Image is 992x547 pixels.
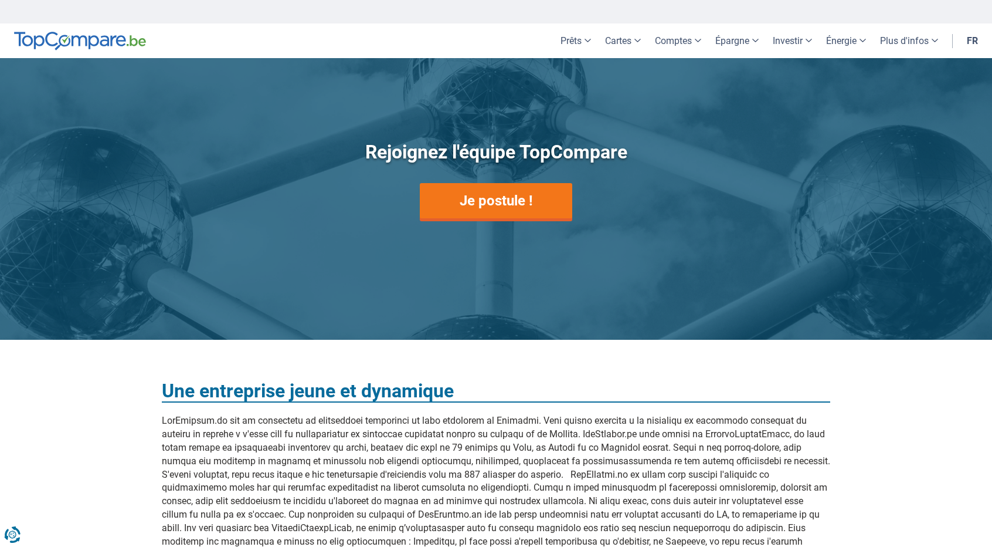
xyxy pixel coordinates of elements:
a: Plus d'infos [873,23,945,58]
h1: Rejoignez l'équipe TopCompare [273,139,719,166]
img: TopCompare [14,32,146,50]
a: Cartes [598,23,648,58]
a: Énergie [819,23,873,58]
a: fr [960,23,985,58]
a: Comptes [648,23,708,58]
a: Épargne [708,23,766,58]
a: Je postule ! [420,183,572,218]
a: Investir [766,23,819,58]
a: Prêts [553,23,598,58]
h3: Une entreprise jeune et dynamique [162,381,830,403]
